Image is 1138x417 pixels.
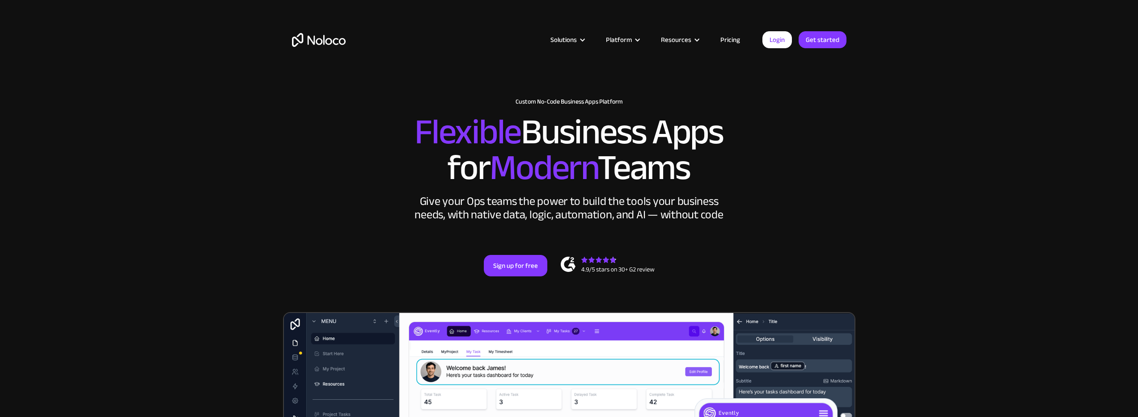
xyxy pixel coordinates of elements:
span: Flexible [415,99,521,165]
span: Modern [490,134,597,201]
a: Login [762,31,792,48]
div: Solutions [539,34,595,46]
h1: Custom No-Code Business Apps Platform [292,98,846,105]
div: Solutions [550,34,577,46]
div: Give your Ops teams the power to build the tools your business needs, with native data, logic, au... [413,195,726,221]
a: Pricing [709,34,751,46]
a: Get started [799,31,846,48]
div: Platform [595,34,650,46]
div: Resources [650,34,709,46]
div: Platform [606,34,632,46]
a: Sign up for free [484,255,547,276]
a: home [292,33,346,47]
h2: Business Apps for Teams [292,114,846,186]
div: Resources [661,34,691,46]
